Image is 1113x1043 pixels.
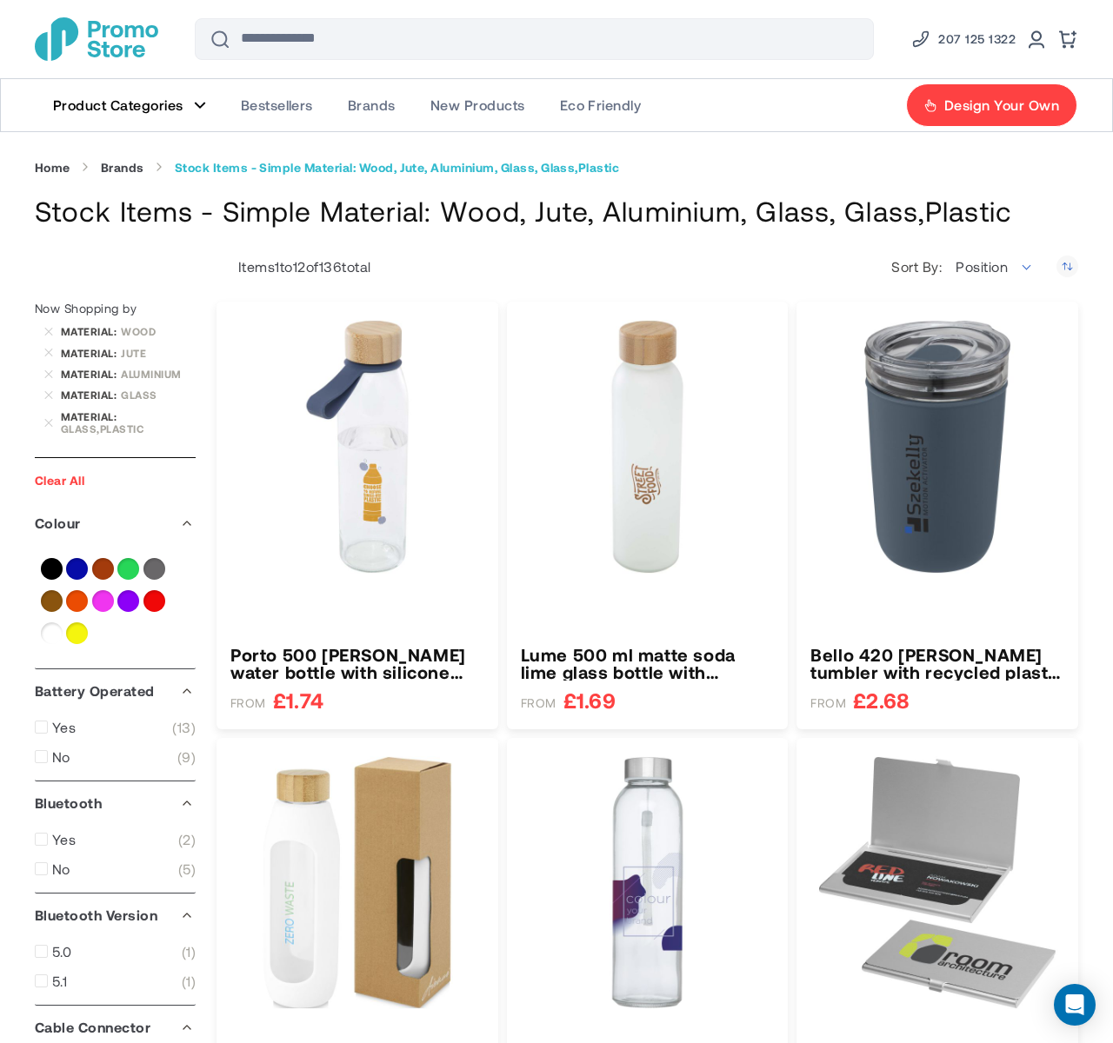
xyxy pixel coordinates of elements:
[117,590,139,612] a: Purple
[230,756,484,1010] img: Tidan 600 ml borosilicate glass bottle with silicone grip
[61,410,121,422] span: Material
[35,502,196,545] div: Colour
[521,320,775,574] img: Lume 500 ml matte soda lime glass bottle with bamboo lid
[891,258,946,276] label: Sort By
[52,860,70,878] span: No
[230,320,484,574] img: Porto 500 ml glass water bottle with silicone handle and bamboo lid
[35,973,196,990] a: 5.1 1
[430,96,525,114] span: New Products
[35,160,70,176] a: Home
[41,622,63,644] a: White
[43,326,54,336] a: Remove Material Wood
[35,17,158,61] img: Promotional Merchandise
[330,79,413,131] a: Brands
[217,258,371,276] p: Items to of total
[53,96,183,114] span: Product Categories
[273,689,323,711] span: £1.74
[92,590,114,612] a: Pink
[61,389,121,401] span: Material
[1054,984,1096,1026] div: Open Intercom Messenger
[293,258,306,275] span: 12
[43,348,54,358] a: Remove Material Jute
[1056,256,1078,277] a: Set Descending Direction
[52,831,76,848] span: Yes
[117,558,139,580] a: Green
[241,96,313,114] span: Bestsellers
[143,590,165,612] a: Red
[121,347,196,359] div: Jute
[43,417,54,428] a: Remove Material Glass,Plastic
[178,860,196,878] span: 5
[944,96,1059,114] span: Design Your Own
[906,83,1077,127] a: Design Your Own
[66,558,88,580] a: Blue
[61,347,121,359] span: Material
[101,160,144,176] a: Brands
[92,558,114,580] a: Brown
[61,368,121,380] span: Material
[52,748,70,766] span: No
[61,422,196,435] div: Glass,Plastic
[275,258,279,275] span: 1
[938,29,1016,50] span: 207 125 1322
[956,258,1008,275] span: Position
[175,160,620,176] strong: Stock Items - Simple Material: Wood, Jute, Aluminium, Glass, Glass,Plastic
[35,301,137,316] span: Now Shopping by
[910,29,1016,50] a: Phone
[182,973,196,990] span: 1
[41,590,63,612] a: Natural
[35,748,196,766] a: No 9
[52,943,71,960] span: 5.0
[35,669,196,713] div: Battery Operated
[43,369,54,379] a: Remove Material Aluminium
[41,558,63,580] a: Black
[121,389,196,401] div: Glass
[521,756,775,1010] img: Bodhi 500 ml glass water bottle
[35,894,196,937] div: Bluetooth Version
[52,719,76,736] span: Yes
[177,748,196,766] span: 9
[182,943,196,960] span: 1
[413,79,543,131] a: New Products
[43,390,54,401] a: Remove Material Glass
[35,719,196,736] a: Yes 13
[172,719,196,736] span: 13
[521,695,556,711] span: FROM
[348,96,396,114] span: Brands
[52,973,67,990] span: 5.1
[66,622,88,644] a: Yellow
[143,558,165,580] a: Grey
[521,646,775,681] a: Lume 500 ml matte soda lime glass bottle with bamboo lid
[230,695,266,711] span: FROM
[121,325,196,337] div: Wood
[35,943,196,960] a: 5.0 1
[35,831,196,848] a: Yes 2
[230,646,484,681] h3: Porto 500 [PERSON_NAME] water bottle with silicone handle and bamboo lid
[946,249,1043,284] span: Position
[223,79,330,131] a: Bestsellers
[810,695,846,711] span: FROM
[563,689,616,711] span: £1.69
[319,258,342,275] span: 136
[178,831,196,848] span: 2
[810,756,1064,1010] img: Shanghai business card holder
[810,646,1064,681] h3: Bello 420 [PERSON_NAME] tumbler with recycled plastic outer wall
[36,79,223,131] a: Product Categories
[543,79,659,131] a: Eco Friendly
[121,368,196,380] div: Aluminium
[35,860,196,878] a: No 5
[35,781,196,825] div: Bluetooth
[230,646,484,681] a: Porto 500 ml glass water bottle with silicone handle and bamboo lid
[35,17,158,61] a: store logo
[853,689,910,711] span: £2.68
[66,590,88,612] a: Orange
[560,96,642,114] span: Eco Friendly
[810,320,1064,574] img: Bello 420 ml glass tumbler with recycled plastic outer wall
